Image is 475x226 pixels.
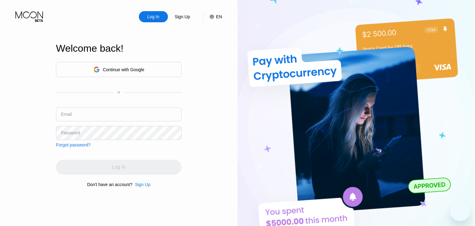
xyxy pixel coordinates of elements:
div: Sign Up [174,14,191,20]
div: Password [61,130,80,135]
div: Sign Up [168,11,197,22]
div: Email [61,112,72,117]
div: Forgot password? [56,142,91,147]
div: or [117,90,121,94]
div: EN [216,14,222,19]
div: Sign Up [135,182,150,187]
div: EN [203,11,222,22]
div: Sign Up [132,182,150,187]
div: Don't have an account? [87,182,133,187]
div: Log In [139,11,168,22]
div: Welcome back! [56,43,182,54]
iframe: Button to launch messaging window [450,201,470,221]
div: Continue with Google [103,67,144,72]
div: Log In [147,14,160,20]
div: Continue with Google [56,62,182,77]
